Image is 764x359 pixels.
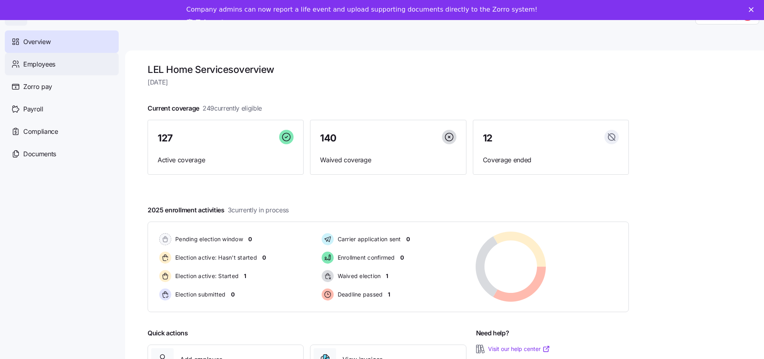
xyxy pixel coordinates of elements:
[23,37,51,47] span: Overview
[5,53,119,75] a: Employees
[335,254,395,262] span: Enrollment confirmed
[483,155,619,165] span: Coverage ended
[476,328,509,338] span: Need help?
[23,149,56,159] span: Documents
[320,133,336,143] span: 140
[400,254,404,262] span: 0
[148,103,262,113] span: Current coverage
[173,272,239,280] span: Election active: Started
[388,290,390,298] span: 1
[386,272,388,280] span: 1
[186,18,237,27] a: Take a tour
[158,133,173,143] span: 127
[173,235,243,243] span: Pending election window
[488,345,550,353] a: Visit our help center
[186,6,537,14] div: Company admins can now report a life event and upload supporting documents directly to the Zorro ...
[335,272,381,280] span: Waived election
[23,127,58,137] span: Compliance
[5,98,119,120] a: Payroll
[5,120,119,143] a: Compliance
[148,205,289,215] span: 2025 enrollment activities
[148,77,629,87] span: [DATE]
[749,7,757,12] div: Close
[5,75,119,98] a: Zorro pay
[173,290,226,298] span: Election submitted
[5,143,119,165] a: Documents
[23,104,43,114] span: Payroll
[203,103,262,113] span: 249 currently eligible
[228,205,289,215] span: 3 currently in process
[483,133,492,143] span: 12
[248,235,252,243] span: 0
[5,30,119,53] a: Overview
[335,290,383,298] span: Deadline passed
[335,235,401,243] span: Carrier application sent
[148,63,629,76] h1: LEL Home Services overview
[173,254,257,262] span: Election active: Hasn't started
[262,254,266,262] span: 0
[244,272,246,280] span: 1
[23,82,52,92] span: Zorro pay
[148,328,188,338] span: Quick actions
[231,290,235,298] span: 0
[23,59,55,69] span: Employees
[320,155,456,165] span: Waived coverage
[158,155,294,165] span: Active coverage
[406,235,410,243] span: 0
